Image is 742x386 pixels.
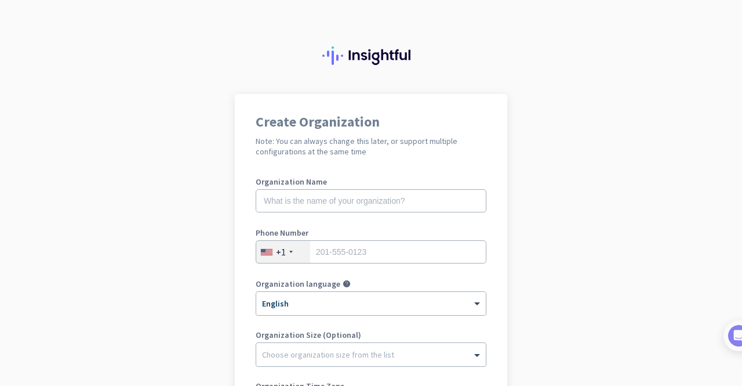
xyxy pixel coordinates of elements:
[256,189,486,212] input: What is the name of your organization?
[256,229,486,237] label: Phone Number
[256,240,486,264] input: 201-555-0123
[256,331,486,339] label: Organization Size (Optional)
[276,246,286,258] div: +1
[343,280,351,288] i: help
[256,115,486,129] h1: Create Organization
[256,280,340,288] label: Organization language
[322,46,420,65] img: Insightful
[256,136,486,157] h2: Note: You can always change this later, or support multiple configurations at the same time
[256,178,486,186] label: Organization Name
